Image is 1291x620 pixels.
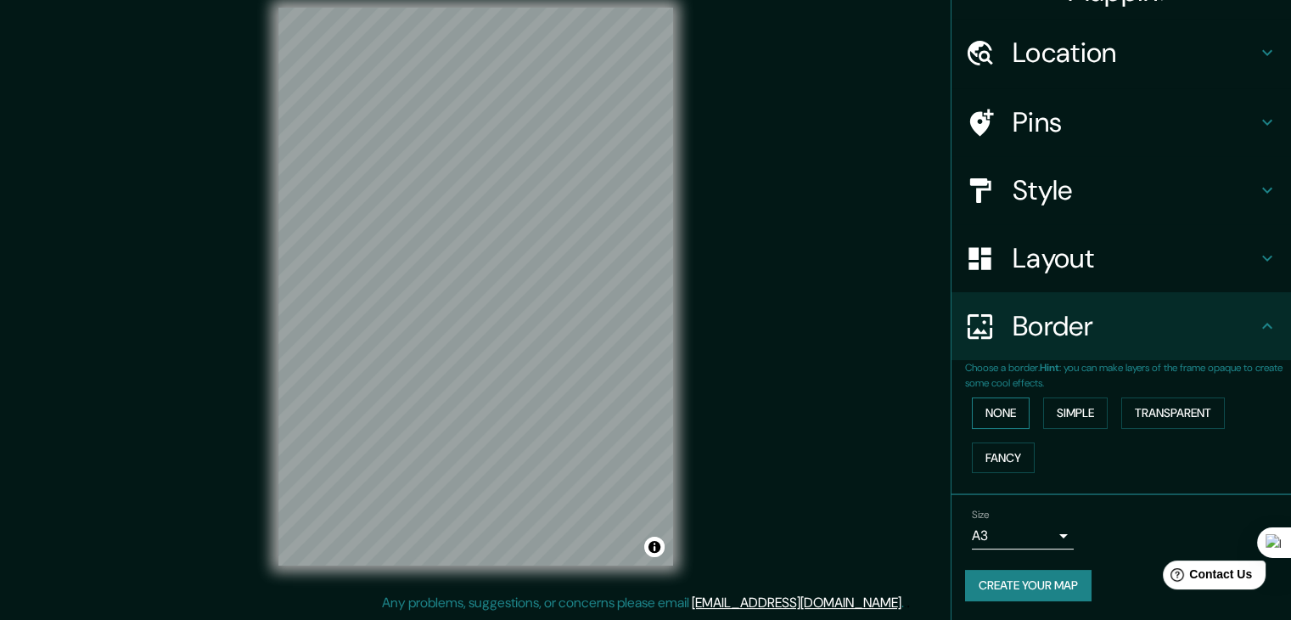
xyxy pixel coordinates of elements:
h4: Layout [1013,241,1257,275]
button: Create your map [965,570,1092,601]
p: Choose a border. : you can make layers of the frame opaque to create some cool effects. [965,360,1291,391]
button: Transparent [1121,397,1225,429]
a: [EMAIL_ADDRESS][DOMAIN_NAME] [692,594,901,612]
div: . [907,593,910,613]
button: Simple [1043,397,1108,429]
label: Size [972,508,990,522]
div: Layout [951,224,1291,292]
h4: Pins [1013,105,1257,139]
div: A3 [972,522,1074,550]
h4: Style [1013,173,1257,207]
iframe: Help widget launcher [1140,554,1272,601]
h4: Location [1013,36,1257,70]
div: Location [951,19,1291,87]
div: Pins [951,88,1291,156]
canvas: Map [278,8,673,566]
b: Hint [1040,361,1059,375]
h4: Border [1013,309,1257,343]
button: Fancy [972,442,1035,474]
div: Border [951,292,1291,360]
div: . [904,593,907,613]
div: Style [951,156,1291,224]
p: Any problems, suggestions, or concerns please email . [382,593,904,613]
button: Toggle attribution [644,537,665,557]
button: None [972,397,1030,429]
